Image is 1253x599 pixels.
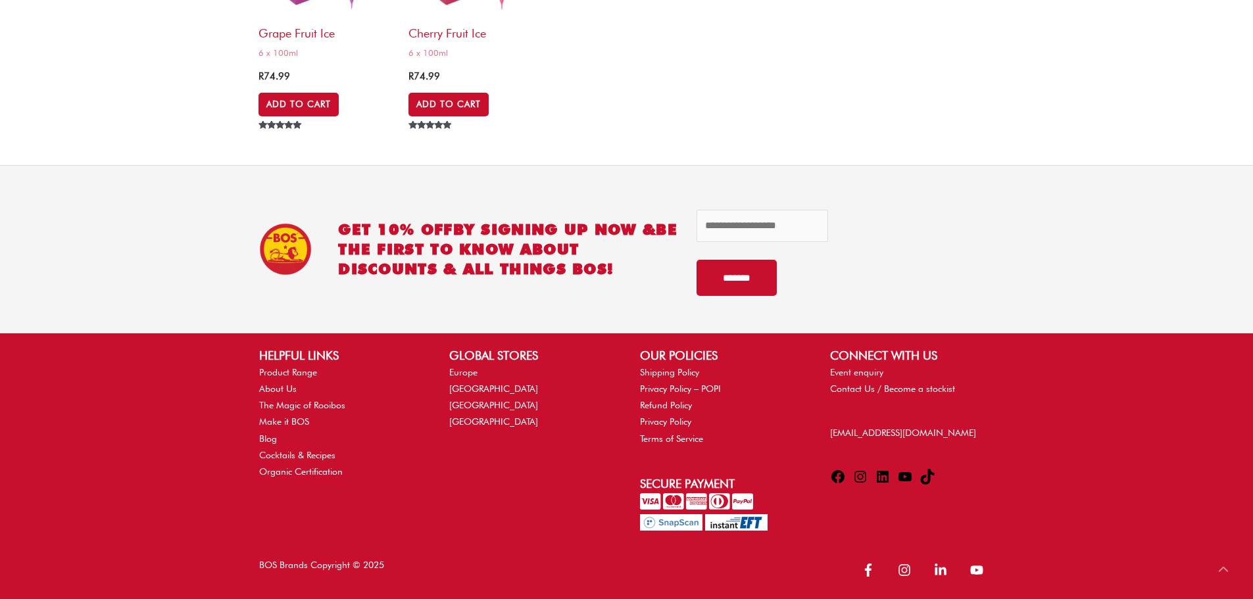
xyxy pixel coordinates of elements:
a: Contact Us / Become a stockist [830,383,955,394]
a: [EMAIL_ADDRESS][DOMAIN_NAME] [830,427,976,438]
nav: GLOBAL STORES [449,364,613,431]
span: Rated out of 5 [258,121,304,159]
a: About Us [259,383,297,394]
a: [GEOGRAPHIC_DATA] [449,400,538,410]
a: instagram [891,557,925,583]
a: Add to cart: “Cherry Fruit Ice” [408,93,489,116]
a: Blog [259,433,277,444]
a: Event enquiry [830,367,883,377]
nav: CONNECT WITH US [830,364,994,397]
span: R [258,70,264,82]
bdi: 74.99 [258,70,290,82]
a: facebook-f [855,557,889,583]
span: 6 x 100ml [258,47,395,59]
a: Shipping Policy [640,367,699,377]
img: Pay with InstantEFT [705,514,768,531]
h2: HELPFUL LINKS [259,347,423,364]
img: Pay with SnapScan [640,514,702,531]
h2: GLOBAL STORES [449,347,613,364]
a: Privacy Policy [640,416,691,427]
a: Terms of Service [640,433,703,444]
span: BY SIGNING UP NOW & [453,220,656,238]
a: Add to cart: “Grape Fruit Ice” [258,93,339,116]
a: Organic Certification [259,466,343,477]
h2: Cherry Fruit Ice [408,19,545,41]
a: linkedin-in [927,557,961,583]
h2: OUR POLICIES [640,347,804,364]
a: Europe [449,367,478,377]
h2: GET 10% OFF be the first to know about discounts & all things BOS! [338,220,677,279]
a: Cocktails & Recipes [259,450,335,460]
h2: CONNECT WITH US [830,347,994,364]
nav: OUR POLICIES [640,364,804,447]
a: youtube [964,557,994,583]
h2: Grape Fruit Ice [258,19,395,41]
a: Make it BOS [259,416,309,427]
a: Privacy Policy – POPI [640,383,721,394]
span: Rated out of 5 [408,121,454,159]
a: [GEOGRAPHIC_DATA] [449,416,538,427]
a: Refund Policy [640,400,692,410]
span: 6 x 100ml [408,47,545,59]
div: BOS Brands Copyright © 2025 [246,557,627,586]
bdi: 74.99 [408,70,440,82]
h2: Secure Payment [640,475,804,492]
a: [GEOGRAPHIC_DATA] [449,383,538,394]
nav: HELPFUL LINKS [259,364,423,480]
img: BOS Ice Tea [259,223,312,276]
span: R [408,70,414,82]
a: Product Range [259,367,317,377]
a: The Magic of Rooibos [259,400,345,410]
